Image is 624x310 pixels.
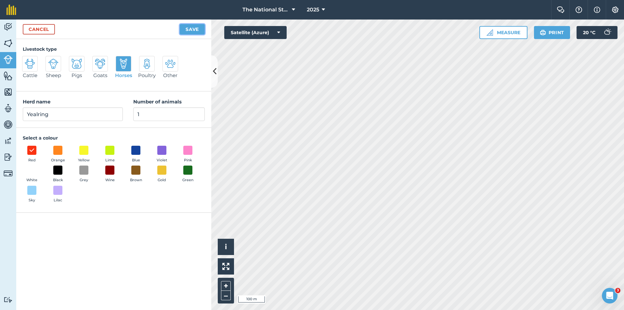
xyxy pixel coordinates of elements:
[23,72,37,79] span: Cattle
[132,157,140,163] span: Blue
[80,177,88,183] span: Grey
[4,22,13,32] img: svg+xml;base64,PD94bWwgdmVyc2lvbj0iMS4wIiBlbmNvZGluZz0idXRmLTgiPz4KPCEtLSBHZW5lcmF0b3I6IEFkb2JlIE...
[23,146,41,163] button: Red
[534,26,570,39] button: Print
[594,6,600,14] img: svg+xml;base64,PHN2ZyB4bWxucz0iaHR0cDovL3d3dy53My5vcmcvMjAwMC9zdmciIHdpZHRoPSIxNyIgaGVpZ2h0PSIxNy...
[163,72,177,79] span: Other
[95,59,105,69] img: svg+xml;base64,PD94bWwgdmVyc2lvbj0iMS4wIiBlbmNvZGluZz0idXRmLTgiPz4KPCEtLSBHZW5lcmF0b3I6IEFkb2JlIE...
[54,197,62,203] span: Lilac
[142,59,152,69] img: svg+xml;base64,PD94bWwgdmVyc2lvbj0iMS4wIiBlbmNvZGluZz0idXRmLTgiPz4KPCEtLSBHZW5lcmF0b3I6IEFkb2JlIE...
[221,291,231,300] button: –
[611,7,619,13] img: A cog icon
[583,26,595,39] span: 20 ° C
[71,72,82,79] span: Pigs
[23,166,41,183] button: White
[153,166,171,183] button: Gold
[26,177,37,183] span: White
[479,26,527,39] button: Measure
[4,103,13,113] img: svg+xml;base64,PD94bWwgdmVyc2lvbj0iMS4wIiBlbmNvZGluZz0idXRmLTgiPz4KPCEtLSBHZW5lcmF0b3I6IEFkb2JlIE...
[25,59,35,69] img: svg+xml;base64,PD94bWwgdmVyc2lvbj0iMS4wIiBlbmNvZGluZz0idXRmLTgiPz4KPCEtLSBHZW5lcmF0b3I6IEFkb2JlIE...
[127,146,145,163] button: Blue
[23,186,41,203] button: Sky
[49,166,67,183] button: Black
[138,72,156,79] span: Poultry
[46,72,61,79] span: Sheep
[225,243,227,251] span: i
[242,6,289,14] span: The National Stud
[115,72,132,79] span: Horses
[4,169,13,178] img: svg+xml;base64,PD94bWwgdmVyc2lvbj0iMS4wIiBlbmNvZGluZz0idXRmLTgiPz4KPCEtLSBHZW5lcmF0b3I6IEFkb2JlIE...
[23,24,55,34] a: Cancel
[153,146,171,163] button: Violet
[307,6,319,14] span: 2025
[23,46,205,53] h4: Livestock type
[221,281,231,291] button: +
[179,166,197,183] button: Green
[180,24,205,34] button: Save
[577,26,617,39] button: 20 °C
[165,59,175,69] img: svg+xml;base64,PD94bWwgdmVyc2lvbj0iMS4wIiBlbmNvZGluZz0idXRmLTgiPz4KPCEtLSBHZW5lcmF0b3I6IEFkb2JlIE...
[105,157,115,163] span: Lime
[540,29,546,36] img: svg+xml;base64,PHN2ZyB4bWxucz0iaHR0cDovL3d3dy53My5vcmcvMjAwMC9zdmciIHdpZHRoPSIxOSIgaGVpZ2h0PSIyNC...
[23,135,58,141] strong: Select a colour
[184,157,192,163] span: Pink
[602,288,617,303] iframe: Intercom live chat
[4,87,13,97] img: svg+xml;base64,PHN2ZyB4bWxucz0iaHR0cDovL3d3dy53My5vcmcvMjAwMC9zdmciIHdpZHRoPSI1NiIgaGVpZ2h0PSI2MC...
[557,7,565,13] img: Two speech bubbles overlapping with the left bubble in the forefront
[105,177,115,183] span: Wine
[4,55,13,64] img: svg+xml;base64,PD94bWwgdmVyc2lvbj0iMS4wIiBlbmNvZGluZz0idXRmLTgiPz4KPCEtLSBHZW5lcmF0b3I6IEFkb2JlIE...
[28,157,36,163] span: Red
[601,26,614,39] img: svg+xml;base64,PD94bWwgdmVyc2lvbj0iMS4wIiBlbmNvZGluZz0idXRmLTgiPz4KPCEtLSBHZW5lcmF0b3I6IEFkb2JlIE...
[133,99,182,105] strong: Number of animals
[49,186,67,203] button: Lilac
[29,146,35,154] img: svg+xml;base64,PHN2ZyB4bWxucz0iaHR0cDovL3d3dy53My5vcmcvMjAwMC9zdmciIHdpZHRoPSIxOCIgaGVpZ2h0PSIyNC...
[158,177,166,183] span: Gold
[487,29,493,36] img: Ruler icon
[127,166,145,183] button: Brown
[29,197,35,203] span: Sky
[23,99,50,105] strong: Herd name
[4,152,13,162] img: svg+xml;base64,PD94bWwgdmVyc2lvbj0iMS4wIiBlbmNvZGluZz0idXRmLTgiPz4KPCEtLSBHZW5lcmF0b3I6IEFkb2JlIE...
[75,146,93,163] button: Yellow
[157,157,167,163] span: Violet
[75,166,93,183] button: Grey
[130,177,142,183] span: Brown
[6,5,16,15] img: fieldmargin Logo
[218,239,234,255] button: i
[118,59,129,69] img: svg+xml;base64,PD94bWwgdmVyc2lvbj0iMS4wIiBlbmNvZGluZz0idXRmLTgiPz4KPCEtLSBHZW5lcmF0b3I6IEFkb2JlIE...
[4,297,13,303] img: svg+xml;base64,PD94bWwgdmVyc2lvbj0iMS4wIiBlbmNvZGluZz0idXRmLTgiPz4KPCEtLSBHZW5lcmF0b3I6IEFkb2JlIE...
[182,177,193,183] span: Green
[615,288,620,293] span: 3
[49,146,67,163] button: Orange
[48,59,58,69] img: svg+xml;base64,PD94bWwgdmVyc2lvbj0iMS4wIiBlbmNvZGluZz0idXRmLTgiPz4KPCEtLSBHZW5lcmF0b3I6IEFkb2JlIE...
[179,146,197,163] button: Pink
[4,38,13,48] img: svg+xml;base64,PHN2ZyB4bWxucz0iaHR0cDovL3d3dy53My5vcmcvMjAwMC9zdmciIHdpZHRoPSI1NiIgaGVpZ2h0PSI2MC...
[4,120,13,129] img: svg+xml;base64,PD94bWwgdmVyc2lvbj0iMS4wIiBlbmNvZGluZz0idXRmLTgiPz4KPCEtLSBHZW5lcmF0b3I6IEFkb2JlIE...
[575,7,583,13] img: A question mark icon
[101,166,119,183] button: Wine
[51,157,65,163] span: Orange
[101,146,119,163] button: Lime
[4,71,13,81] img: svg+xml;base64,PHN2ZyB4bWxucz0iaHR0cDovL3d3dy53My5vcmcvMjAwMC9zdmciIHdpZHRoPSI1NiIgaGVpZ2h0PSI2MC...
[224,26,287,39] button: Satellite (Azure)
[222,263,229,270] img: Four arrows, one pointing top left, one top right, one bottom right and the last bottom left
[93,72,107,79] span: Goats
[4,136,13,146] img: svg+xml;base64,PD94bWwgdmVyc2lvbj0iMS4wIiBlbmNvZGluZz0idXRmLTgiPz4KPCEtLSBHZW5lcmF0b3I6IEFkb2JlIE...
[53,177,63,183] span: Black
[78,157,90,163] span: Yellow
[71,59,82,69] img: svg+xml;base64,PD94bWwgdmVyc2lvbj0iMS4wIiBlbmNvZGluZz0idXRmLTgiPz4KPCEtLSBHZW5lcmF0b3I6IEFkb2JlIE...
